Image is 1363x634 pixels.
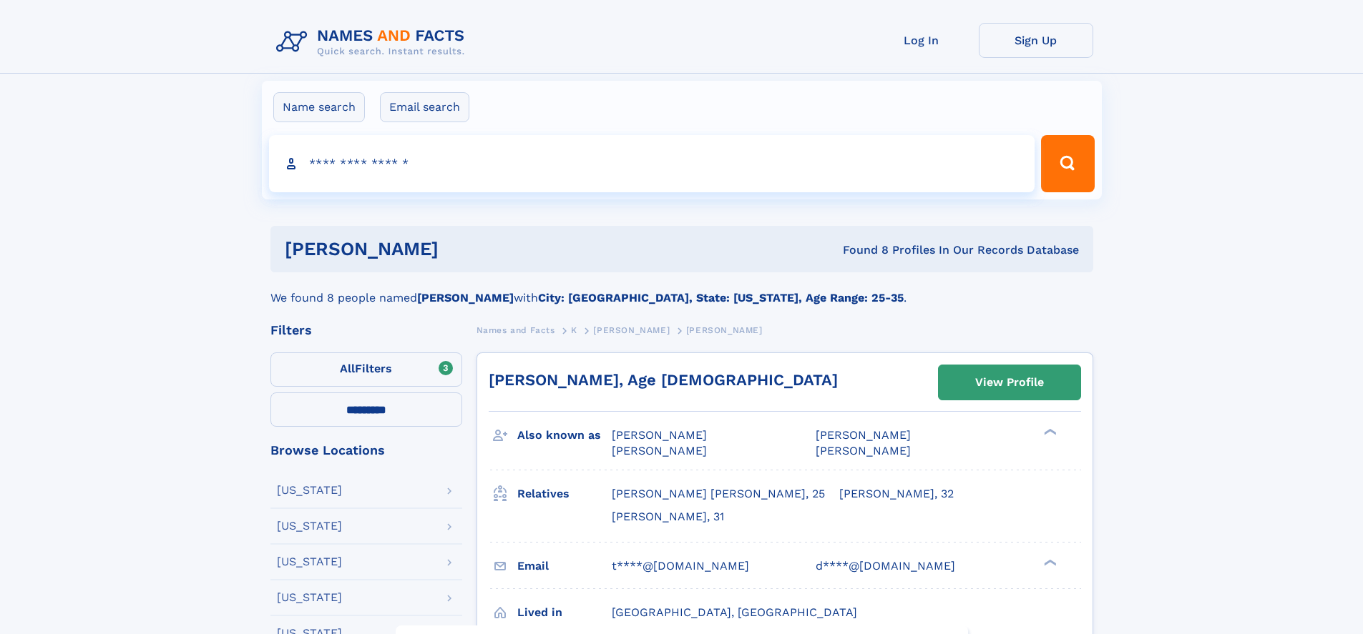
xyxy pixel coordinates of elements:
label: Name search [273,92,365,122]
a: [PERSON_NAME] [PERSON_NAME], 25 [612,486,825,502]
div: Filters [270,324,462,337]
span: [PERSON_NAME] [816,428,911,442]
div: Found 8 Profiles In Our Records Database [640,242,1079,258]
label: Filters [270,352,462,387]
span: [PERSON_NAME] [612,428,707,442]
span: [PERSON_NAME] [612,444,707,457]
a: Sign Up [979,23,1093,58]
div: View Profile [975,366,1044,399]
h1: [PERSON_NAME] [285,240,641,258]
span: [GEOGRAPHIC_DATA], [GEOGRAPHIC_DATA] [612,605,857,619]
h3: Lived in [517,600,612,625]
h3: Also known as [517,423,612,447]
a: Names and Facts [477,321,555,339]
a: [PERSON_NAME], Age [DEMOGRAPHIC_DATA] [489,371,838,389]
div: [US_STATE] [277,556,342,568]
input: search input [269,135,1035,192]
span: All [340,362,355,375]
span: K [571,325,577,335]
span: [PERSON_NAME] [816,444,911,457]
div: ❯ [1040,427,1057,437]
a: View Profile [939,365,1080,400]
div: ❯ [1040,558,1057,567]
b: City: [GEOGRAPHIC_DATA], State: [US_STATE], Age Range: 25-35 [538,291,904,304]
h3: Email [517,554,612,578]
a: K [571,321,577,339]
span: [PERSON_NAME] [686,325,763,335]
div: Browse Locations [270,444,462,457]
button: Search Button [1041,135,1094,192]
a: Log In [864,23,979,58]
b: [PERSON_NAME] [417,291,514,304]
div: [US_STATE] [277,485,342,496]
img: Logo Names and Facts [270,23,477,61]
div: We found 8 people named with . [270,272,1093,307]
div: [US_STATE] [277,520,342,532]
h3: Relatives [517,482,612,506]
a: [PERSON_NAME], 32 [839,486,954,502]
label: Email search [380,92,469,122]
a: [PERSON_NAME] [593,321,670,339]
span: [PERSON_NAME] [593,325,670,335]
div: [US_STATE] [277,592,342,603]
a: [PERSON_NAME], 31 [612,509,724,525]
